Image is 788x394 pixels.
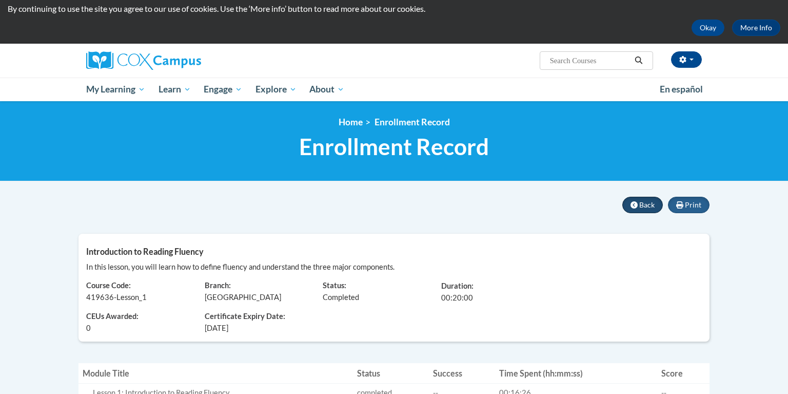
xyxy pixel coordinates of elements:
a: Engage [197,78,249,101]
span: Enrollment Record [299,133,489,160]
span: Completed [323,293,359,302]
span: In this lesson, you will learn how to define fluency and understand the three major components. [86,262,395,271]
th: Score [657,363,710,384]
span: Learn [159,83,191,96]
span: Engage [204,83,242,96]
a: Explore [249,78,303,101]
a: Cox Campus [86,51,281,70]
span: My Learning [86,83,145,96]
a: About [303,78,351,101]
a: En español [653,79,710,100]
span: Branch: [205,281,231,290]
button: Print [668,197,710,213]
span: Status: [323,281,346,290]
button: Back [622,197,663,213]
div: Main menu [71,78,717,101]
th: Success [429,363,495,384]
a: Home [339,117,363,127]
th: Module Title [78,363,353,384]
span: 419636-Lesson_1 [86,293,147,302]
span: Print [685,200,701,209]
span: [GEOGRAPHIC_DATA] [205,293,281,302]
span: Certificate Expiry Date: [205,311,308,323]
input: Search Courses [549,54,631,67]
span: CEUs Awarded: [86,311,189,323]
span: Course Code: [86,281,131,290]
th: Status [353,363,429,384]
th: Time Spent (hh:mm:ss) [495,363,657,384]
img: Cox Campus [86,51,201,70]
span: [DATE] [205,323,228,334]
span: Back [639,200,655,209]
p: By continuing to use the site you agree to our use of cookies. Use the ‘More info’ button to read... [8,3,780,14]
button: Okay [692,20,724,36]
button: Search [631,54,646,67]
span: 00:20:00 [441,293,473,302]
a: My Learning [80,78,152,101]
button: Account Settings [671,51,702,68]
span: Duration: [441,282,474,290]
span: 0 [86,323,91,334]
span: Explore [255,83,297,96]
span: En español [660,84,703,95]
a: More Info [732,20,780,36]
span: About [309,83,344,96]
a: Learn [152,78,198,101]
span: Introduction to Reading Fluency [86,247,204,256]
span: Enrollment Record [375,117,450,127]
